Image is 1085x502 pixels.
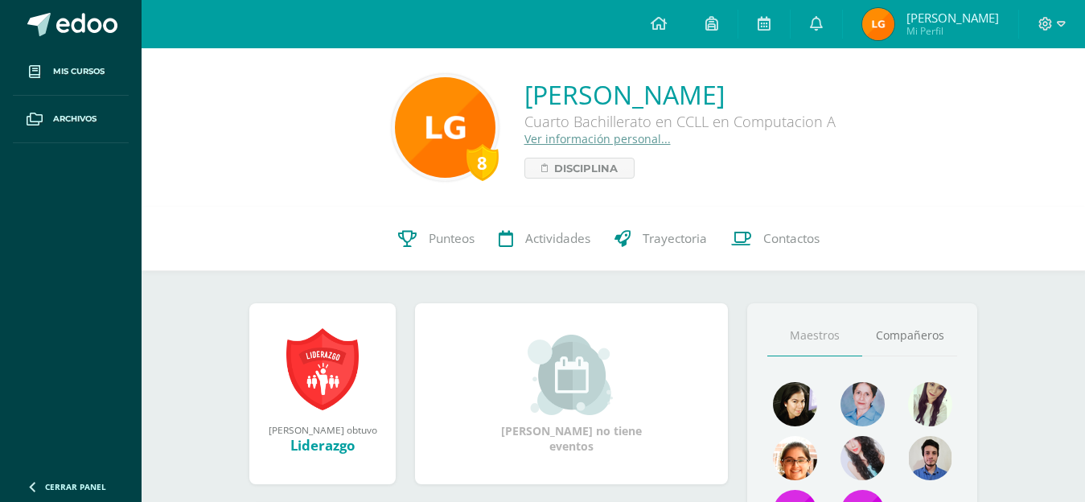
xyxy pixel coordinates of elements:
a: Actividades [487,207,602,271]
a: Mis cursos [13,48,129,96]
a: Punteos [386,207,487,271]
span: Actividades [525,230,590,247]
a: [PERSON_NAME] [524,77,836,112]
div: Cuarto Bachillerato en CCLL en Computacion A [524,112,836,131]
img: 40c26612a45617b630d689c5567e8572.png [862,8,894,40]
img: 18063a1d57e86cae316d13b62bda9887.png [840,436,885,480]
a: Archivos [13,96,129,143]
span: Mis cursos [53,65,105,78]
div: 8 [466,144,499,181]
img: 102b129a5a65fe9b96838ebdb134a827.png [908,382,952,426]
img: 2dffed587003e0fc8d85a787cd9a4a0a.png [908,436,952,480]
div: Liderazgo [265,436,380,455]
div: [PERSON_NAME] obtuvo [265,423,380,436]
img: event_small.png [528,335,615,415]
span: Trayectoria [643,230,707,247]
img: 3b19b24bf65429e0bae9bc5e391358da.png [840,382,885,426]
span: Punteos [429,230,475,247]
span: Contactos [763,230,820,247]
span: [PERSON_NAME] [906,10,999,26]
a: Ver información personal... [524,131,671,146]
span: Archivos [53,113,97,125]
span: Disciplina [554,158,618,178]
img: 79a096149483f94f2015878c5ab9b36e.png [773,436,817,480]
a: Compañeros [862,315,957,356]
a: Maestros [767,315,862,356]
a: Trayectoria [602,207,719,271]
img: c4858cf75dc17834e6f188969c3b10c1.png [395,77,495,178]
img: 023cb5cc053389f6ba88328a33af1495.png [773,382,817,426]
a: Contactos [719,207,832,271]
span: Cerrar panel [45,481,106,492]
div: [PERSON_NAME] no tiene eventos [491,335,652,454]
a: Disciplina [524,158,635,179]
span: Mi Perfil [906,24,999,38]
